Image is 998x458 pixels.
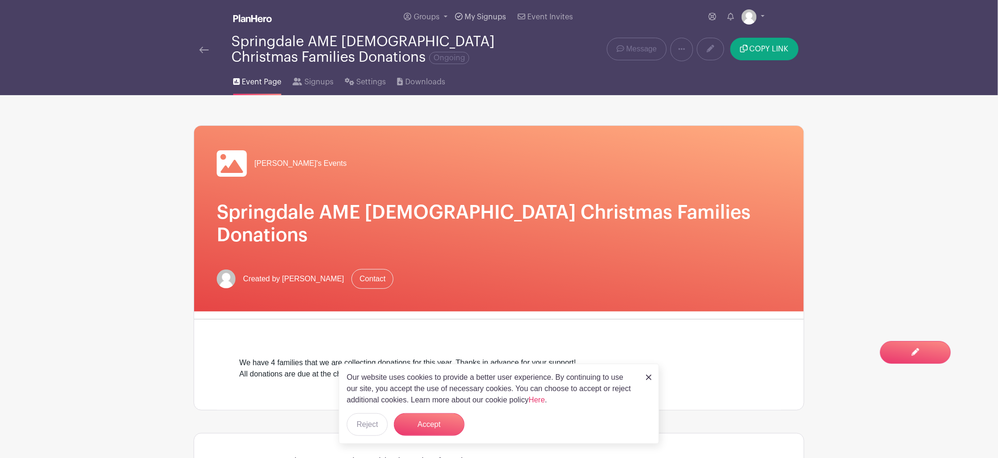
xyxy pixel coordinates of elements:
[529,396,545,404] a: Here
[242,76,281,88] span: Event Page
[199,47,209,53] img: back-arrow-29a5d9b10d5bd6ae65dc969a981735edf675c4d7a1fe02e03b50dbd4ba3cdb55.svg
[231,34,537,65] div: Springdale AME [DEMOGRAPHIC_DATA] Christmas Families Donations
[405,76,445,88] span: Downloads
[347,372,636,406] p: Our website uses cookies to provide a better user experience. By continuing to use our site, you ...
[254,158,347,169] span: [PERSON_NAME]'s Events
[243,273,344,285] span: Created by [PERSON_NAME]
[239,357,759,380] div: We have 4 families that we are collecting donations for this year. Thanks in advance for your sup...
[465,13,507,21] span: My Signups
[607,38,667,60] a: Message
[217,270,236,288] img: default-ce2991bfa6775e67f084385cd625a349d9dcbb7a52a09fb2fda1e96e2d18dcdb.png
[217,201,781,246] h1: Springdale AME [DEMOGRAPHIC_DATA] Christmas Families Donations
[414,13,440,21] span: Groups
[345,65,386,95] a: Settings
[347,413,388,436] button: Reject
[233,15,272,22] img: logo_white-6c42ec7e38ccf1d336a20a19083b03d10ae64f83f12c07503d8b9e83406b4c7d.svg
[527,13,573,21] span: Event Invites
[429,52,469,64] span: Ongoing
[293,65,333,95] a: Signups
[394,413,465,436] button: Accept
[626,43,657,55] span: Message
[742,9,757,25] img: default-ce2991bfa6775e67f084385cd625a349d9dcbb7a52a09fb2fda1e96e2d18dcdb.png
[397,65,445,95] a: Downloads
[730,38,799,60] button: COPY LINK
[646,375,652,380] img: close_button-5f87c8562297e5c2d7936805f587ecaba9071eb48480494691a3f1689db116b3.svg
[750,45,789,53] span: COPY LINK
[233,65,281,95] a: Event Page
[352,269,393,289] a: Contact
[304,76,334,88] span: Signups
[356,76,386,88] span: Settings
